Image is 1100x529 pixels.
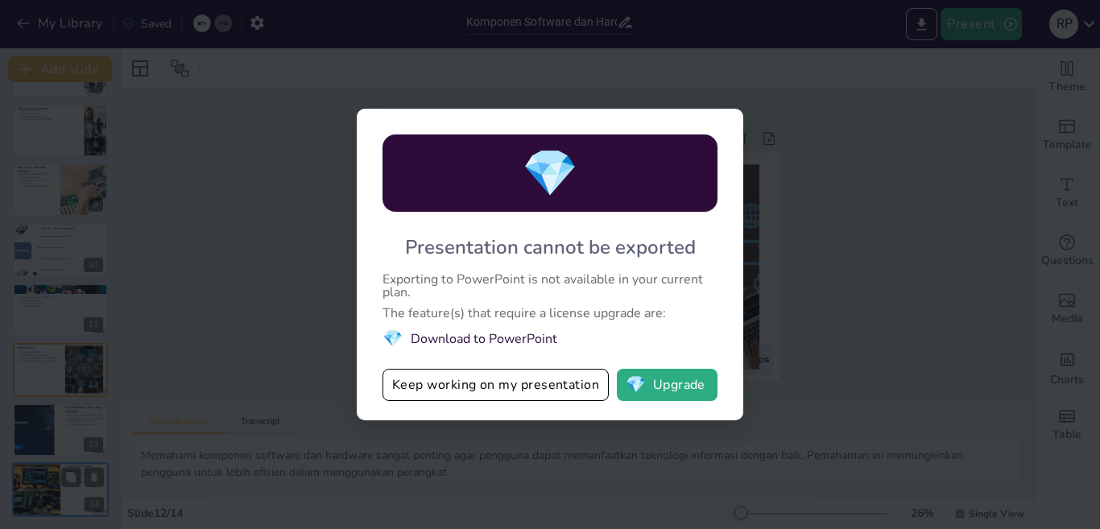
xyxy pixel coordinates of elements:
[405,234,696,260] div: Presentation cannot be exported
[383,328,717,349] li: Download to PowerPoint
[383,328,403,349] span: diamond
[383,369,609,401] button: Keep working on my presentation
[617,369,717,401] button: diamondUpgrade
[383,307,717,320] div: The feature(s) that require a license upgrade are:
[626,377,646,393] span: diamond
[383,273,717,299] div: Exporting to PowerPoint is not available in your current plan.
[522,143,578,205] span: diamond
